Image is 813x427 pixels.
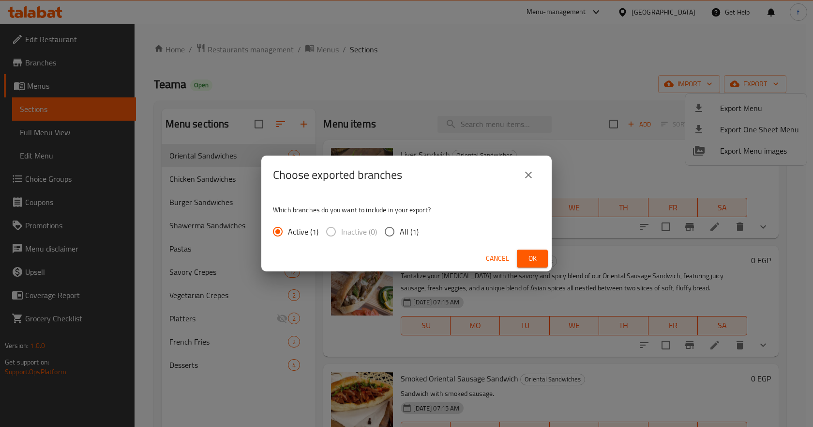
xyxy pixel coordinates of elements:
[273,167,402,183] h2: Choose exported branches
[288,226,318,237] span: Active (1)
[273,205,540,215] p: Which branches do you want to include in your export?
[486,253,509,265] span: Cancel
[400,226,419,237] span: All (1)
[517,163,540,187] button: close
[517,250,548,268] button: Ok
[341,226,377,237] span: Inactive (0)
[482,250,513,268] button: Cancel
[525,253,540,265] span: Ok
